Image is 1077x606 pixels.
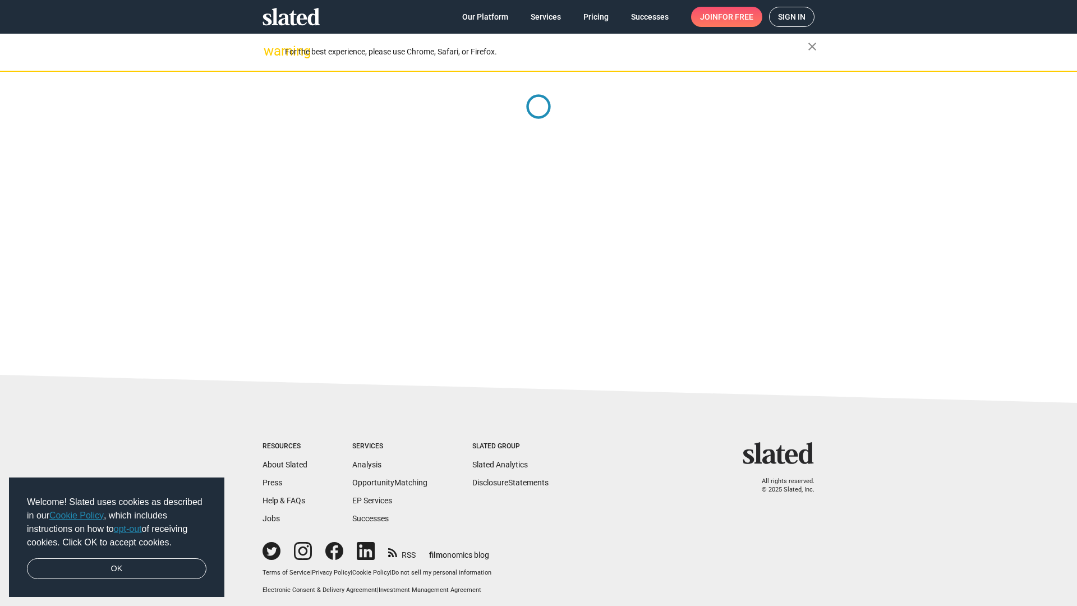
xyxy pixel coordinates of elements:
[390,569,392,576] span: |
[388,543,416,561] a: RSS
[574,7,618,27] a: Pricing
[27,558,206,580] a: dismiss cookie message
[472,442,549,451] div: Slated Group
[352,496,392,505] a: EP Services
[631,7,669,27] span: Successes
[472,478,549,487] a: DisclosureStatements
[9,478,224,598] div: cookieconsent
[691,7,762,27] a: Joinfor free
[352,478,427,487] a: OpportunityMatching
[718,7,753,27] span: for free
[49,511,104,520] a: Cookie Policy
[778,7,806,26] span: Sign in
[462,7,508,27] span: Our Platform
[27,495,206,549] span: Welcome! Slated uses cookies as described in our , which includes instructions on how to of recei...
[310,569,312,576] span: |
[312,569,351,576] a: Privacy Policy
[114,524,142,534] a: opt-out
[352,514,389,523] a: Successes
[263,478,282,487] a: Press
[352,442,427,451] div: Services
[429,541,489,561] a: filmonomics blog
[531,7,561,27] span: Services
[583,7,609,27] span: Pricing
[263,569,310,576] a: Terms of Service
[351,569,352,576] span: |
[806,40,819,53] mat-icon: close
[263,460,307,469] a: About Slated
[379,586,481,594] a: Investment Management Agreement
[263,586,377,594] a: Electronic Consent & Delivery Agreement
[352,569,390,576] a: Cookie Policy
[453,7,517,27] a: Our Platform
[429,550,443,559] span: film
[700,7,753,27] span: Join
[352,460,381,469] a: Analysis
[472,460,528,469] a: Slated Analytics
[769,7,814,27] a: Sign in
[392,569,491,577] button: Do not sell my personal information
[622,7,678,27] a: Successes
[263,514,280,523] a: Jobs
[263,442,307,451] div: Resources
[285,44,808,59] div: For the best experience, please use Chrome, Safari, or Firefox.
[263,496,305,505] a: Help & FAQs
[750,478,814,494] p: All rights reserved. © 2025 Slated, Inc.
[522,7,570,27] a: Services
[264,44,277,58] mat-icon: warning
[377,586,379,594] span: |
